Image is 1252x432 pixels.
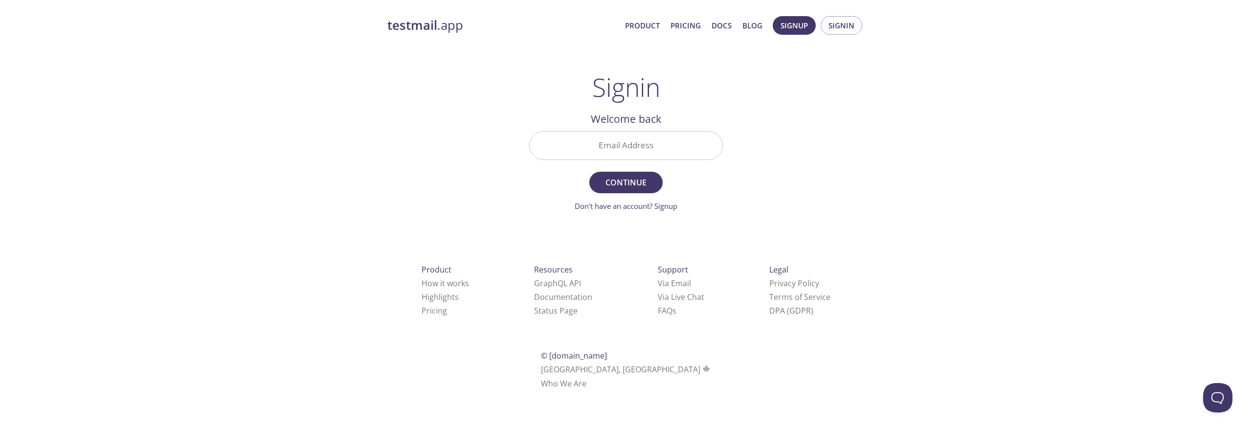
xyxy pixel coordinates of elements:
span: © [DOMAIN_NAME] [541,350,607,361]
a: Blog [742,19,762,32]
a: Status Page [534,305,578,316]
h2: Welcome back [529,111,723,127]
a: Don't have an account? Signup [575,201,677,211]
strong: testmail [387,17,437,34]
iframe: Help Scout Beacon - Open [1203,383,1232,412]
span: Support [658,264,688,275]
a: Via Live Chat [658,292,704,302]
a: Via Email [658,278,691,289]
a: Docs [712,19,732,32]
a: Pricing [422,305,447,316]
a: Privacy Policy [769,278,819,289]
a: FAQ [658,305,676,316]
a: testmail.app [387,17,617,34]
a: GraphQL API [534,278,581,289]
a: Documentation [534,292,592,302]
a: Terms of Service [769,292,830,302]
a: How it works [422,278,469,289]
button: Signup [773,16,816,35]
a: DPA (GDPR) [769,305,813,316]
a: Who We Are [541,378,586,389]
h1: Signin [592,72,660,102]
span: Product [422,264,451,275]
span: Legal [769,264,788,275]
span: Signup [781,19,808,32]
button: Signin [821,16,862,35]
button: Continue [589,172,663,193]
span: Continue [600,176,652,189]
span: s [672,305,676,316]
span: Signin [828,19,854,32]
a: Highlights [422,292,459,302]
a: Pricing [671,19,701,32]
span: [GEOGRAPHIC_DATA], [GEOGRAPHIC_DATA] [541,364,712,375]
span: Resources [534,264,573,275]
a: Product [625,19,660,32]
